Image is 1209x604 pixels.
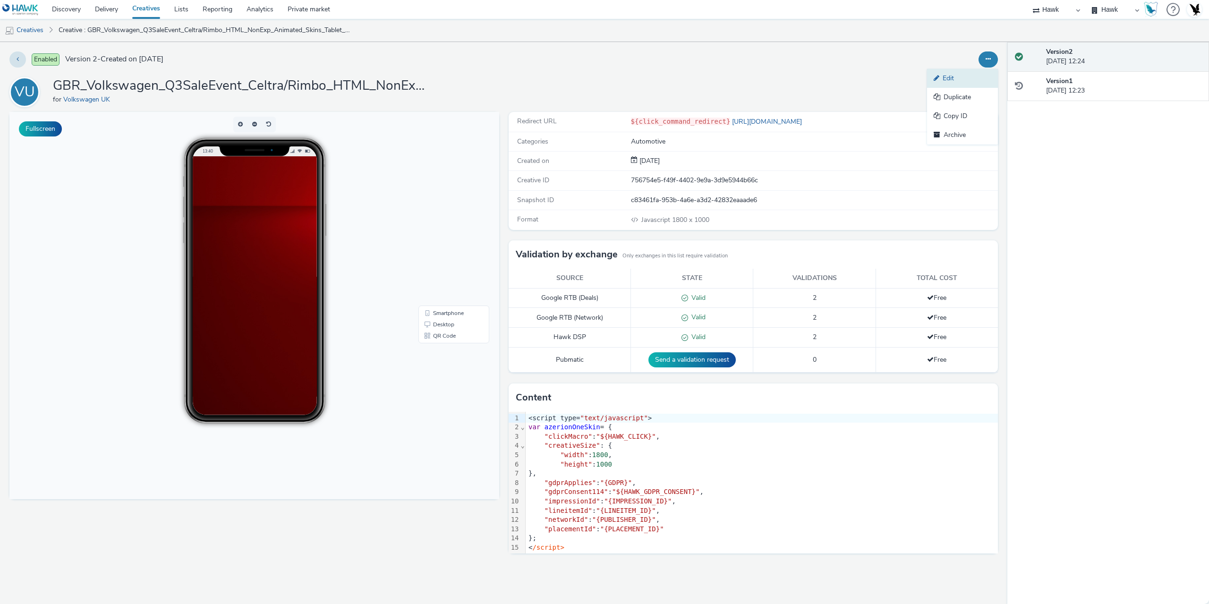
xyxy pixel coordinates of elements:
span: azerionOneSkin [545,423,600,431]
span: "{PLACEMENT_ID}" [600,525,664,533]
span: 2 [813,293,817,302]
th: Total cost [876,269,998,288]
a: Volkswagen UK [63,95,114,104]
div: : , [526,515,998,525]
td: Google RTB (Deals) [509,288,631,308]
div: 9 [509,487,520,497]
span: "impressionId" [545,497,600,505]
a: Duplicate [927,88,998,107]
img: undefined Logo [2,4,39,16]
img: Hawk Academy [1144,2,1158,17]
span: Snapshot ID [517,196,554,204]
span: Redirect URL [517,117,557,126]
span: for [53,95,63,104]
span: 1800 [592,451,608,459]
div: : , [526,487,998,497]
span: "height" [560,460,592,468]
div: 10 [509,497,520,506]
div: : , [526,497,998,506]
div: : , [526,451,998,460]
span: [DATE] [638,156,660,165]
div: : , [526,432,998,442]
span: "gdprApplies" [545,479,596,486]
a: Archive [927,126,998,145]
div: c83461fa-953b-4a6e-a3d2-42832eaaade6 [631,196,997,205]
strong: Version 1 [1046,77,1073,85]
span: 0 [813,355,817,364]
span: Smartphone [424,198,454,204]
th: State [631,269,753,288]
div: 5 [509,451,520,460]
span: 13:40 [193,36,203,42]
a: [URL][DOMAIN_NAME] [730,117,806,126]
span: Javascript [641,215,672,224]
code: ${click_command_redirect} [631,118,731,125]
span: "${HAWK_GDPR_CONSENT}" [612,488,699,495]
div: Creation 27 August 2025, 12:23 [638,156,660,166]
span: "{PUBLISHER_ID}" [592,516,656,523]
span: "lineitemId" [545,507,592,514]
td: Google RTB (Network) [509,308,631,328]
span: "text/javascript" [580,414,648,422]
span: Categories [517,137,548,146]
h1: GBR_Volkswagen_Q3SaleEvent_Celtra/Rimbo_HTML_NonExp_Animated_Skins_Tablet_20250827 [53,77,431,95]
div: 1 [509,414,520,423]
h3: Validation by exchange [516,247,618,262]
span: "[URL][DOMAIN_NAME]" [692,553,772,560]
span: Valid [688,332,706,341]
div: 6 [509,460,520,469]
div: : , [526,506,998,516]
span: var [528,423,540,431]
div: < [526,543,998,553]
span: Free [927,293,946,302]
th: Validations [753,269,876,288]
img: mobile [5,26,14,35]
div: Automotive [631,137,997,146]
span: Free [927,313,946,322]
span: Format [517,215,538,224]
td: Hawk DSP [509,328,631,348]
strong: Version 2 [1046,47,1073,56]
span: "width" [560,451,588,459]
span: "application/javascript" [580,553,676,560]
span: Creative ID [517,176,549,185]
div: VU [15,79,35,105]
small: Only exchanges in this list require validation [622,252,728,260]
span: Free [927,332,946,341]
div: : { [526,441,998,451]
span: /script> [532,544,564,551]
button: Fullscreen [19,121,62,136]
li: Desktop [411,207,478,218]
span: Enabled [32,53,60,66]
span: "gdprConsent114" [545,488,608,495]
th: Source [509,269,631,288]
div: [DATE] 12:23 [1046,77,1201,96]
span: "placementId" [545,525,596,533]
div: 7 [509,469,520,478]
div: 14 [509,534,520,543]
div: : , [526,478,998,488]
span: Valid [688,313,706,322]
span: "${HAWK_CLICK}" [596,433,656,440]
div: }; [526,534,998,543]
div: <script type= src= >< [526,552,998,561]
div: 3 [509,432,520,442]
h3: Content [516,391,551,405]
span: QR Code [424,221,446,227]
a: VU [9,87,43,96]
div: 2 [509,423,520,432]
div: 756754e5-f49f-4402-9e9a-3d9e5944b66c [631,176,997,185]
img: Account UK [1187,2,1201,17]
span: Fold line [520,423,525,431]
a: Copy ID [927,107,998,126]
div: = { [526,423,998,432]
a: Edit [927,69,998,88]
span: Created on [517,156,549,165]
div: [DATE] 12:24 [1046,47,1201,67]
span: "{GDPR}" [600,479,632,486]
div: <script type= > [526,414,998,423]
li: QR Code [411,218,478,230]
li: Smartphone [411,196,478,207]
span: Desktop [424,210,445,215]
